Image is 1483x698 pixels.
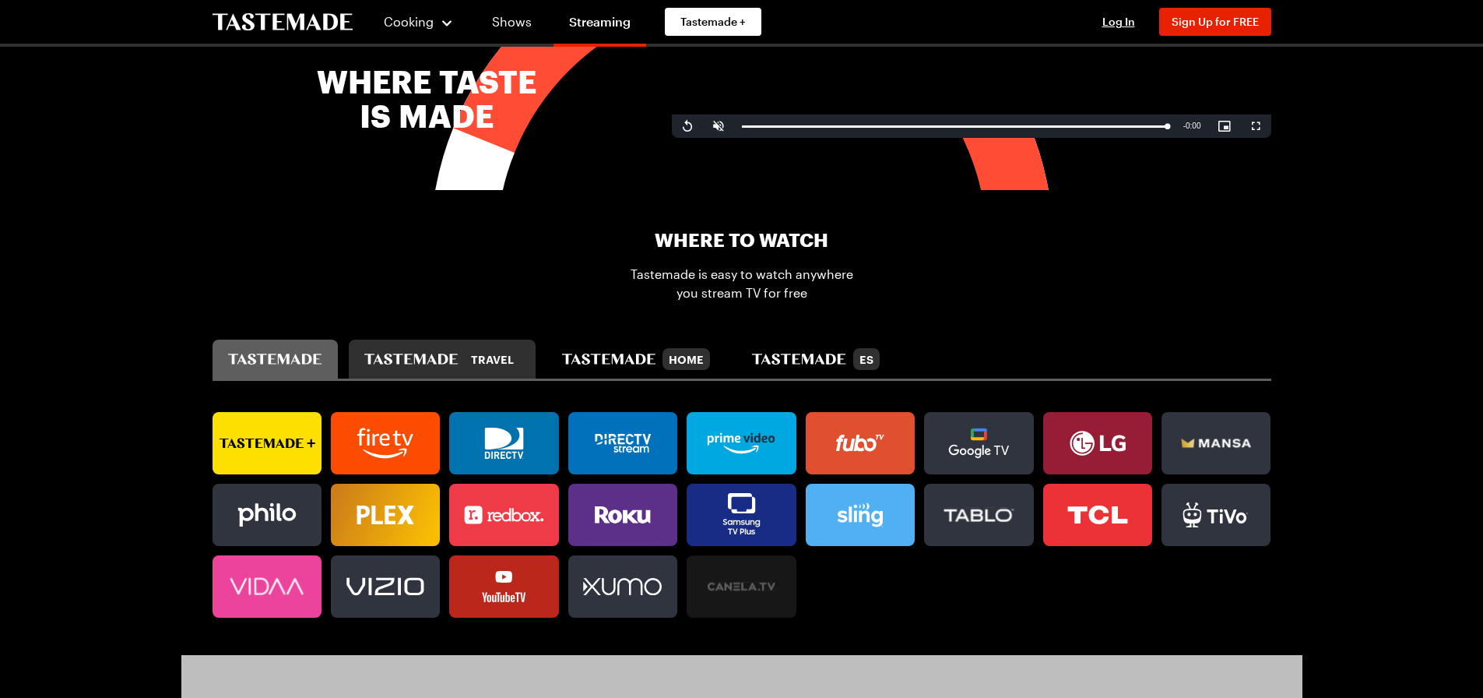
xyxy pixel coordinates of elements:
button: tastemade en español [736,340,894,379]
a: Streaming [553,3,646,47]
span: Cooking [384,14,434,29]
span: Tastemade is easy to watch anywhere you stream TV for free [630,265,854,302]
span: Sign Up for FREE [1172,15,1259,28]
button: Cooking [384,3,455,41]
span: Tastemade + [680,14,746,30]
div: Progress Bar [742,125,1168,128]
button: Picture-in-Picture [1209,115,1240,138]
a: To Tastemade Home Page [213,13,353,31]
span: - [1183,122,1186,130]
button: Sign Up for FREE [1159,8,1271,36]
div: Travel [465,348,520,370]
button: Unmute [703,115,734,138]
span: Log In [1102,15,1135,28]
button: tastemade [213,340,338,379]
button: Replay [672,115,703,138]
h2: Where To Watch [655,227,828,252]
span: 0:00 [1186,122,1200,130]
button: tastemade home [546,340,726,379]
div: Home [662,348,710,370]
button: tastemade travel [349,340,536,379]
span: Where Taste Is Made [213,65,641,133]
button: Log In [1088,14,1150,30]
a: Tastemade + [665,8,761,36]
div: ES [853,348,880,370]
button: Fullscreen [1240,115,1271,138]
